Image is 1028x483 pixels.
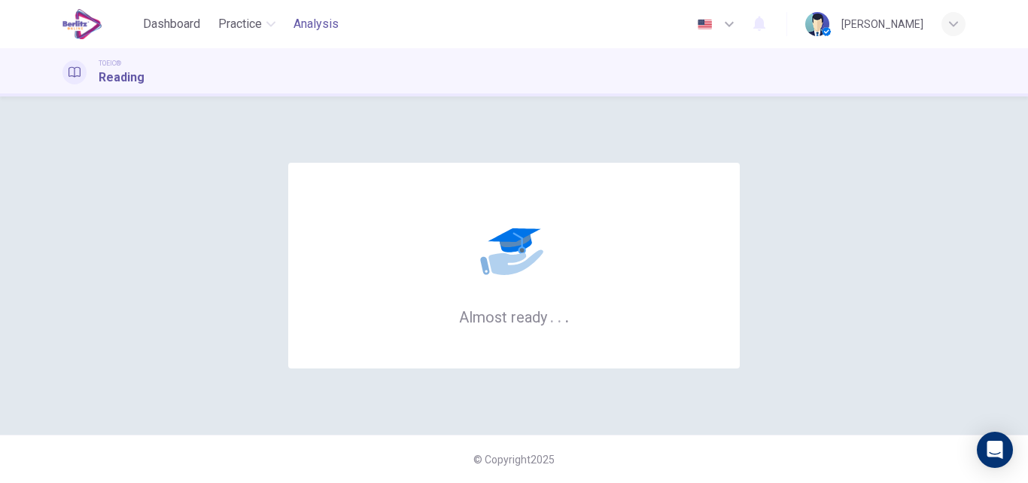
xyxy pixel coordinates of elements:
span: Dashboard [143,15,200,33]
div: [PERSON_NAME] [841,15,923,33]
h6: . [549,303,555,328]
span: © Copyright 2025 [473,454,555,466]
h1: Reading [99,69,144,87]
button: Dashboard [137,11,206,38]
h6: Almost ready [459,307,570,326]
img: en [695,19,714,30]
span: Practice [218,15,262,33]
span: TOEIC® [99,58,121,69]
img: Profile picture [805,12,829,36]
h6: . [557,303,562,328]
h6: . [564,303,570,328]
img: EduSynch logo [62,9,102,39]
div: Open Intercom Messenger [977,432,1013,468]
a: EduSynch logo [62,9,137,39]
button: Analysis [287,11,345,38]
button: Practice [212,11,281,38]
span: Analysis [293,15,339,33]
